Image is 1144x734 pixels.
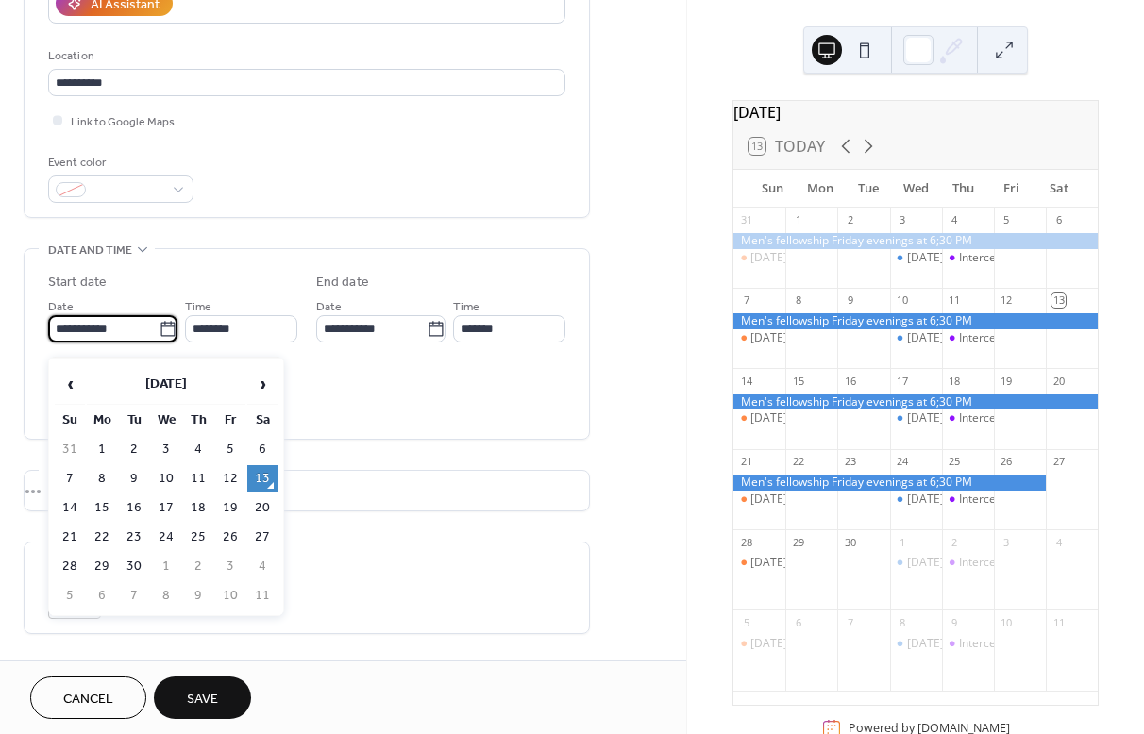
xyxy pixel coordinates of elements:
td: 20 [247,494,278,522]
td: 14 [55,494,85,522]
span: › [248,365,277,403]
td: 25 [183,524,213,551]
div: 10 [1000,615,1014,629]
td: 12 [215,465,245,492]
td: 10 [215,582,245,609]
div: 2 [843,213,857,227]
div: 15 [791,374,805,388]
div: [DATE] evening service [907,250,1029,266]
span: ‹ [56,365,84,403]
span: Event links [48,657,119,676]
div: 6 [791,615,805,629]
td: 6 [87,582,117,609]
div: 2 [948,535,962,549]
div: 3 [896,213,910,227]
div: Start date [48,273,107,292]
span: Time [185,297,211,317]
div: 3 [1000,535,1014,549]
button: Save [154,676,251,719]
td: 16 [119,494,149,522]
th: Fr [215,407,245,434]
div: [DATE] evening service [907,410,1029,426]
th: Mo [87,407,117,434]
td: 11 [183,465,213,492]
td: 3 [215,553,245,580]
div: 21 [739,455,753,469]
td: 18 [183,494,213,522]
td: 2 [183,553,213,580]
div: [DATE] evening service [907,330,1029,346]
div: Location [48,46,562,66]
div: Wednesday evening service [890,410,942,426]
td: 8 [151,582,181,609]
span: Cancel [63,690,113,709]
div: 1 [791,213,805,227]
div: 13 [1051,293,1066,308]
div: 9 [948,615,962,629]
div: Sunday morning service [733,410,785,426]
div: 30 [843,535,857,549]
div: [DATE] morning service [750,330,875,346]
div: 14 [739,374,753,388]
div: 25 [948,455,962,469]
td: 5 [55,582,85,609]
div: 26 [1000,455,1014,469]
span: Date [48,297,74,317]
div: [DATE] morning service [750,555,875,571]
span: Date [316,297,342,317]
div: Men's fellowship Friday evenings at 6;30 PM [733,394,1098,410]
div: Wed [892,170,940,208]
div: Intercessory Prayer , Thursday 10:00/ 12:00 [942,250,994,266]
div: 24 [896,455,910,469]
td: 21 [55,524,85,551]
div: 4 [948,213,962,227]
div: 1 [896,535,910,549]
div: Sunday morning service [733,492,785,508]
div: 6 [1051,213,1066,227]
span: Time [453,297,479,317]
div: 20 [1051,374,1066,388]
div: 27 [1051,455,1066,469]
div: 22 [791,455,805,469]
td: 28 [55,553,85,580]
div: Wednesday evening service [890,555,942,571]
div: 17 [896,374,910,388]
div: Men's fellowship Friday evenings at 6;30 PM [733,475,1046,491]
td: 6 [247,436,278,463]
div: [DATE] morning service [750,250,875,266]
div: 19 [1000,374,1014,388]
td: 31 [55,436,85,463]
td: 13 [247,465,278,492]
div: Men's fellowship Friday evenings at 6;30 PM [733,313,1098,329]
td: 29 [87,553,117,580]
th: We [151,407,181,434]
div: Sat [1035,170,1083,208]
td: 1 [151,553,181,580]
div: 7 [739,293,753,308]
div: 23 [843,455,857,469]
td: 2 [119,436,149,463]
td: 9 [183,582,213,609]
td: 8 [87,465,117,492]
div: Sunday morning service [733,330,785,346]
div: Sunday morning service [733,250,785,266]
span: Link to Google Maps [71,112,175,132]
div: 12 [1000,293,1014,308]
div: Intercessory Prayer , Thursday 10:00/ 12:00 [942,636,994,652]
div: [DATE] morning service [750,636,875,652]
div: Intercessory Prayer , Thursday 10:00/ 12:00 [942,555,994,571]
div: Sunday morning service [733,555,785,571]
div: 8 [791,293,805,308]
div: [DATE] evening service [907,636,1029,652]
div: 18 [948,374,962,388]
td: 9 [119,465,149,492]
div: Tue [844,170,892,208]
td: 3 [151,436,181,463]
div: Sun [749,170,797,208]
div: Event color [48,153,190,173]
div: 16 [843,374,857,388]
a: Cancel [30,676,146,719]
td: 24 [151,524,181,551]
td: 7 [119,582,149,609]
div: 11 [948,293,962,308]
